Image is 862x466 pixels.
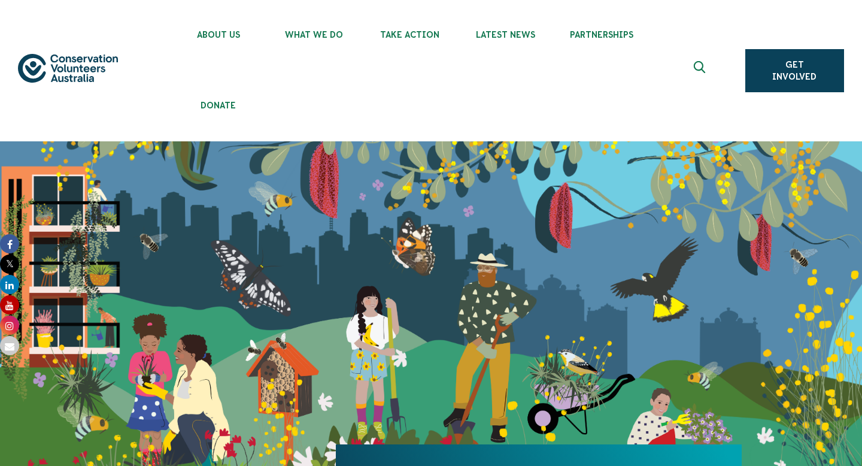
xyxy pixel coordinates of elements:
span: Donate [171,101,266,110]
span: Take Action [362,30,458,40]
a: Get Involved [745,49,844,92]
span: What We Do [266,30,362,40]
span: Partnerships [554,30,649,40]
img: logo.svg [18,54,118,83]
span: About Us [171,30,266,40]
span: Latest News [458,30,554,40]
span: Expand search box [693,61,708,80]
button: Expand search box Close search box [687,56,715,85]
